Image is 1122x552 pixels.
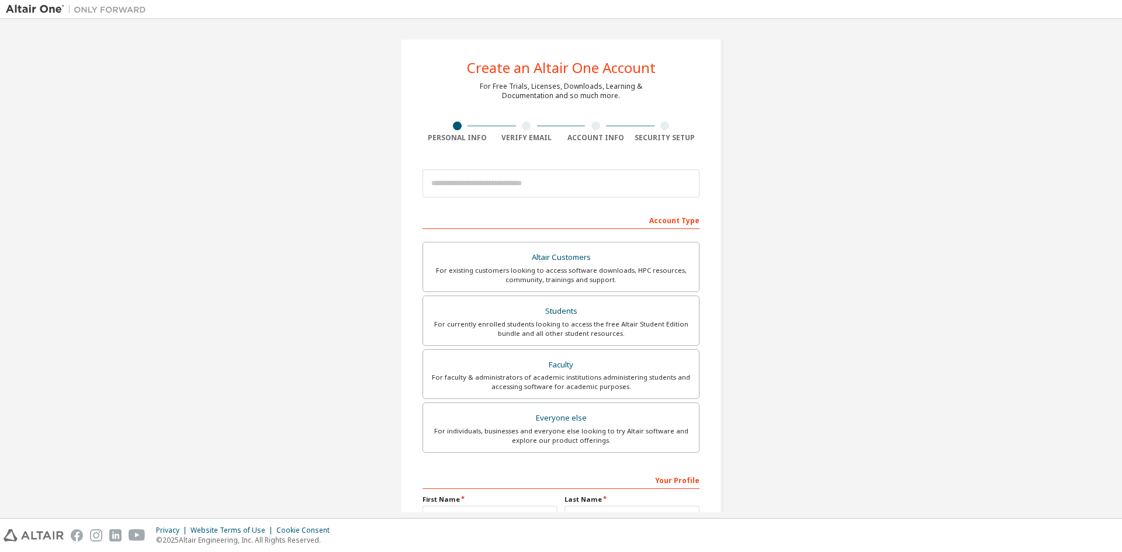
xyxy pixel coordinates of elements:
[430,266,692,284] div: For existing customers looking to access software downloads, HPC resources, community, trainings ...
[71,529,83,541] img: facebook.svg
[480,82,642,100] div: For Free Trials, Licenses, Downloads, Learning & Documentation and so much more.
[423,133,492,143] div: Personal Info
[467,61,656,75] div: Create an Altair One Account
[90,529,102,541] img: instagram.svg
[129,529,146,541] img: youtube.svg
[156,526,191,535] div: Privacy
[423,210,699,229] div: Account Type
[430,249,692,266] div: Altair Customers
[565,495,699,504] label: Last Name
[430,373,692,391] div: For faculty & administrators of academic institutions administering students and accessing softwa...
[191,526,276,535] div: Website Terms of Use
[631,133,700,143] div: Security Setup
[430,320,692,338] div: For currently enrolled students looking to access the free Altair Student Edition bundle and all ...
[492,133,562,143] div: Verify Email
[109,529,122,541] img: linkedin.svg
[430,303,692,320] div: Students
[430,426,692,445] div: For individuals, businesses and everyone else looking to try Altair software and explore our prod...
[561,133,631,143] div: Account Info
[276,526,337,535] div: Cookie Consent
[423,470,699,489] div: Your Profile
[6,4,152,15] img: Altair One
[430,410,692,426] div: Everyone else
[430,357,692,373] div: Faculty
[156,535,337,545] p: © 2025 Altair Engineering, Inc. All Rights Reserved.
[4,529,64,541] img: altair_logo.svg
[423,495,557,504] label: First Name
